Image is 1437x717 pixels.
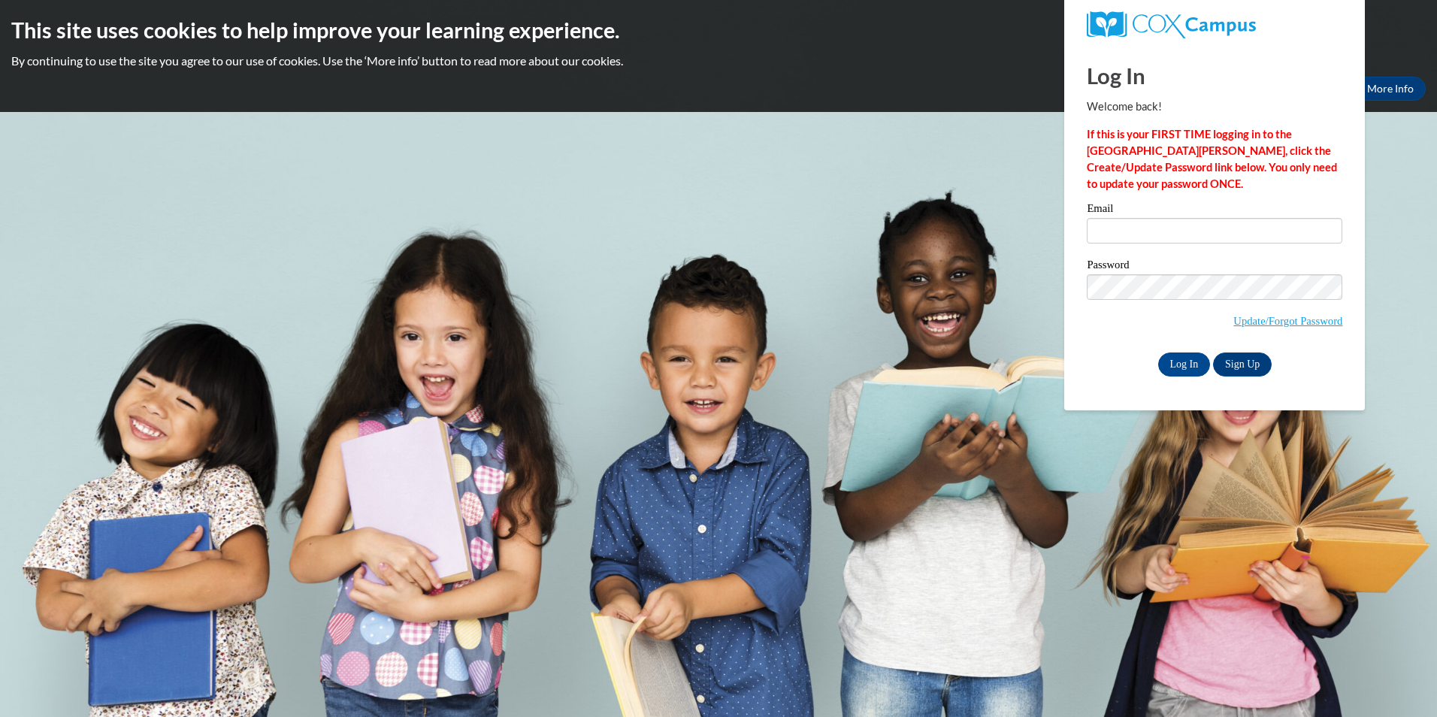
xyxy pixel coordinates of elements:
input: Log In [1158,352,1211,377]
label: Password [1087,259,1342,274]
p: Welcome back! [1087,98,1342,115]
a: COX Campus [1087,11,1342,38]
strong: If this is your FIRST TIME logging in to the [GEOGRAPHIC_DATA][PERSON_NAME], click the Create/Upd... [1087,128,1337,190]
a: More Info [1355,77,1426,101]
h1: Log In [1087,60,1342,91]
a: Sign Up [1213,352,1272,377]
h2: This site uses cookies to help improve your learning experience. [11,15,1426,45]
a: Update/Forgot Password [1233,315,1342,327]
label: Email [1087,203,1342,218]
img: COX Campus [1087,11,1255,38]
p: By continuing to use the site you agree to our use of cookies. Use the ‘More info’ button to read... [11,53,1426,69]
